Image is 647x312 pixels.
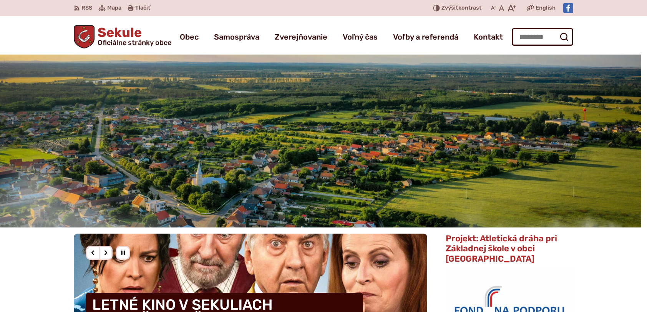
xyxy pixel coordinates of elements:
[98,39,171,46] span: Oficiálne stránky obce
[474,26,503,48] a: Kontakt
[116,246,130,260] div: Pozastaviť pohyb slajdera
[536,3,556,13] span: English
[534,3,557,13] a: English
[99,246,113,260] div: Nasledujúci slajd
[441,5,481,12] span: kontrast
[86,246,100,260] div: Predošlý slajd
[446,233,557,264] span: Projekt: Atletická dráha pri Základnej škole v obci [GEOGRAPHIC_DATA]
[214,26,259,48] a: Samospráva
[81,3,92,13] span: RSS
[107,3,121,13] span: Mapa
[563,3,573,13] img: Prejsť na Facebook stránku
[135,5,150,12] span: Tlačiť
[343,26,378,48] a: Voľný čas
[393,26,458,48] a: Voľby a referendá
[441,5,458,11] span: Zvýšiť
[180,26,199,48] a: Obec
[74,25,171,48] a: Logo Sekule, prejsť na domovskú stránku.
[74,25,95,48] img: Prejsť na domovskú stránku
[275,26,327,48] a: Zverejňovanie
[95,26,171,46] h1: Sekule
